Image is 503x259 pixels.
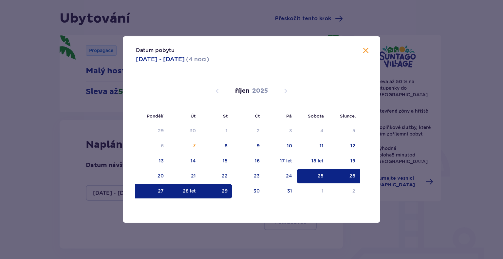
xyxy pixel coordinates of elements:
[264,139,297,153] td: 10
[232,169,265,183] td: 23
[190,128,196,133] font: 30
[136,169,168,183] td: 20
[328,139,360,153] td: 12
[191,113,196,119] font: Út
[161,143,164,148] font: 6
[200,139,232,153] td: 8
[222,188,228,194] font: 29
[232,139,265,153] td: 9
[328,184,360,198] td: 2
[168,139,201,153] td: 7
[136,47,175,53] font: Datum pobytu
[311,158,324,163] font: 18 let
[264,169,297,183] td: 24
[350,143,355,148] font: 12
[340,113,356,119] font: Slunce.
[308,113,324,119] font: Sobota
[183,188,196,194] font: 28 let
[136,56,185,63] font: [DATE] - [DATE]
[328,124,360,138] td: Datum není k dispozici. Neděle, 5. října 2025
[226,128,228,133] font: 1
[257,143,260,148] font: 9
[191,173,196,178] font: 21
[350,158,355,163] font: 19
[253,188,260,194] font: 30
[322,188,324,194] font: 1
[349,173,355,178] font: 26
[189,56,207,63] font: 4 noci
[352,128,355,133] font: 5
[255,113,260,119] font: Čt
[207,56,209,63] font: )
[200,154,232,168] td: 15
[328,169,360,183] td: Vybrané datum: Neděle, 26. října 2025
[282,87,289,95] button: Příští měsíc
[200,184,232,198] td: Vybrané datum: Středa, 29. října 2025
[286,173,292,178] font: 24
[255,158,260,163] font: 16
[297,154,328,168] td: 18 let
[264,124,297,138] td: Datum není k dispozici. Pátek, 3. října 2025
[200,169,232,183] td: 22
[222,173,228,178] font: 22
[320,128,324,133] font: 4
[136,154,168,168] td: 13
[254,173,260,178] font: 23
[232,124,265,138] td: Datum není k dispozici. Čtvrtek, 2. října 2025
[158,173,164,178] font: 20
[232,154,265,168] td: 16
[352,188,355,194] font: 2
[362,47,370,55] button: Blízko
[297,184,328,198] td: 1
[297,139,328,153] td: 11
[214,87,221,95] button: Předchozí měsíc
[264,184,297,198] td: 31
[252,87,268,95] font: 2025
[320,143,324,148] font: 11
[200,124,232,138] td: Datum není k dispozici. Středa, 1. října 2025
[147,113,163,119] font: Pondělí
[191,158,196,163] font: 14
[168,184,201,198] td: Vybrané datum: úterý, 28. října 2025
[289,128,292,133] font: 3
[193,143,196,148] font: 7
[297,124,328,138] td: Datum není k dispozici. Sobota, 4. října 2025
[223,113,228,119] font: St
[159,158,164,163] font: 13
[235,87,250,95] font: říjen
[186,56,189,63] font: (
[287,188,292,194] font: 31
[225,143,228,148] font: 8
[136,184,168,198] td: Vybrané datum: pondělí, 27. října 2025
[328,154,360,168] td: 19
[264,154,297,168] td: 17 let
[297,169,328,183] td: Vybrané datum: sobota, 25. října 2025
[168,169,201,183] td: 21
[136,139,168,153] td: Datum není k dispozici. Pondělí, 6. října 2025
[223,158,228,163] font: 15
[286,113,292,119] font: Pá
[158,128,164,133] font: 29
[287,143,292,148] font: 10
[168,154,201,168] td: 14
[318,173,324,178] font: 25
[280,158,292,163] font: 17 let
[168,124,201,138] td: Datum není k dispozici. Úterý, 30. září 2025
[136,124,168,138] td: Datum není k dispozici. Pondělí 29. září 2025
[257,128,260,133] font: 2
[158,188,164,194] font: 27
[232,184,265,198] td: 30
